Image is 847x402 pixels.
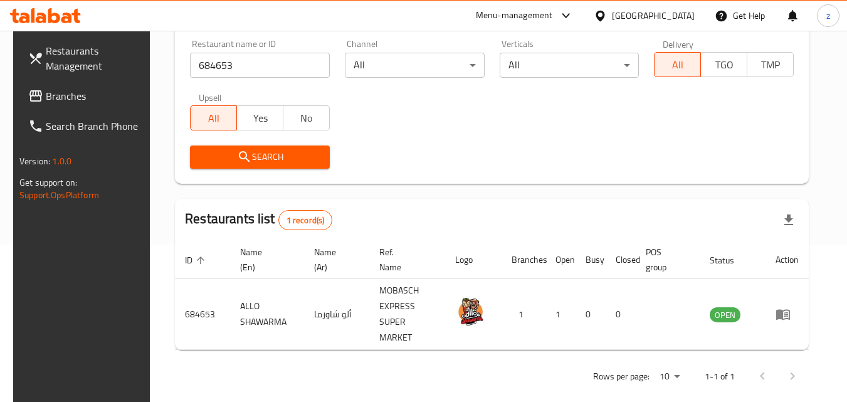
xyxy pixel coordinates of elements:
[660,56,696,74] span: All
[236,105,283,130] button: Yes
[663,40,694,48] label: Delivery
[304,279,369,350] td: ألو شاورما
[593,369,650,384] p: Rows per page:
[242,109,278,127] span: Yes
[190,145,330,169] button: Search
[710,253,750,268] span: Status
[19,174,77,191] span: Get support on:
[445,241,502,279] th: Logo
[654,52,701,77] button: All
[46,119,145,134] span: Search Branch Phone
[545,241,576,279] th: Open
[18,111,155,141] a: Search Branch Phone
[700,52,747,77] button: TGO
[576,279,606,350] td: 0
[545,279,576,350] td: 1
[19,187,99,203] a: Support.OpsPlatform
[200,149,320,165] span: Search
[455,296,487,327] img: ALLO SHAWARMA
[185,253,209,268] span: ID
[826,9,830,23] span: z
[774,205,804,235] div: Export file
[747,52,794,77] button: TMP
[18,81,155,111] a: Branches
[369,279,445,350] td: MOBASCH EXPRESS SUPER MARKET
[46,88,145,103] span: Branches
[230,279,304,350] td: ALLO SHAWARMA
[752,56,789,74] span: TMP
[502,279,545,350] td: 1
[278,210,333,230] div: Total records count
[199,93,222,102] label: Upsell
[646,245,685,275] span: POS group
[765,241,809,279] th: Action
[476,8,553,23] div: Menu-management
[196,109,232,127] span: All
[500,53,639,78] div: All
[314,245,354,275] span: Name (Ar)
[19,153,50,169] span: Version:
[710,308,740,322] span: OPEN
[706,56,742,74] span: TGO
[576,241,606,279] th: Busy
[288,109,325,127] span: No
[175,241,809,350] table: enhanced table
[18,36,155,81] a: Restaurants Management
[185,209,332,230] h2: Restaurants list
[705,369,735,384] p: 1-1 of 1
[776,307,799,322] div: Menu
[279,214,332,226] span: 1 record(s)
[283,105,330,130] button: No
[345,53,485,78] div: All
[710,307,740,322] div: OPEN
[612,9,695,23] div: [GEOGRAPHIC_DATA]
[240,245,289,275] span: Name (En)
[606,241,636,279] th: Closed
[655,368,685,386] div: Rows per page:
[175,279,230,350] td: 684653
[379,245,430,275] span: Ref. Name
[52,153,71,169] span: 1.0.0
[190,53,330,78] input: Search for restaurant name or ID..
[190,105,237,130] button: All
[606,279,636,350] td: 0
[46,43,145,73] span: Restaurants Management
[502,241,545,279] th: Branches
